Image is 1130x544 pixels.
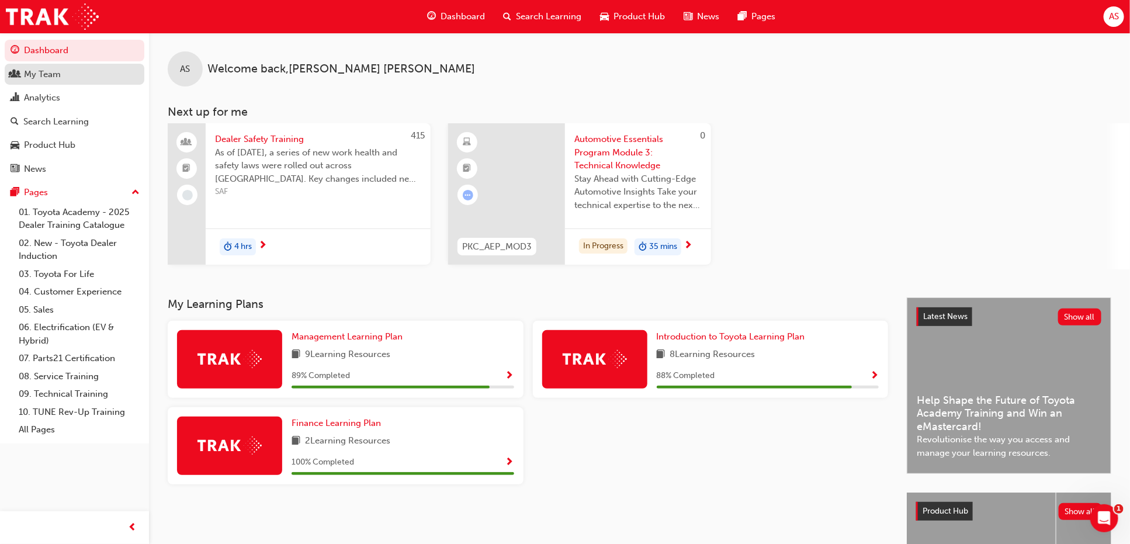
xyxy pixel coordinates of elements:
span: Dealer Safety Training [215,133,421,146]
span: news-icon [684,9,693,24]
a: 08. Service Training [14,368,144,386]
span: booktick-icon [183,161,191,176]
h3: My Learning Plans [168,297,888,311]
a: Search Learning [5,111,144,133]
span: Pages [752,10,776,23]
div: In Progress [579,238,628,254]
div: Product Hub [24,138,75,152]
span: car-icon [11,140,19,151]
span: 100 % Completed [292,456,354,469]
a: My Team [5,64,144,85]
button: Show all [1058,309,1102,325]
span: pages-icon [739,9,747,24]
span: learningRecordVerb_ATTEMPT-icon [463,190,473,200]
span: learningResourceType_ELEARNING-icon [463,135,472,150]
span: guage-icon [427,9,436,24]
a: search-iconSearch Learning [494,5,591,29]
span: chart-icon [11,93,19,103]
a: 02. New - Toyota Dealer Induction [14,234,144,265]
span: Automotive Essentials Program Module 3: Technical Knowledge [574,133,702,172]
a: Latest NewsShow allHelp Shape the Future of Toyota Academy Training and Win an eMastercard!Revolu... [907,297,1111,474]
span: 8 Learning Resources [670,348,755,362]
a: guage-iconDashboard [418,5,494,29]
a: 415Dealer Safety TrainingAs of [DATE], a series of new work health and safety laws were rolled ou... [168,123,431,265]
span: AS [1109,10,1119,23]
button: Show Progress [870,369,879,383]
span: 415 [411,130,425,141]
a: 0PKC_AEP_MOD3Automotive Essentials Program Module 3: Technical KnowledgeStay Ahead with Cutting-E... [448,123,711,265]
a: 09. Technical Training [14,385,144,403]
span: Product Hub [614,10,665,23]
span: SAF [215,185,421,199]
a: pages-iconPages [729,5,785,29]
span: people-icon [183,135,191,150]
span: Show Progress [870,371,879,382]
a: Introduction to Toyota Learning Plan [657,330,810,344]
span: Dashboard [441,10,485,23]
span: book-icon [292,434,300,449]
span: Introduction to Toyota Learning Plan [657,331,805,342]
button: Show Progress [505,369,514,383]
span: AS [181,63,190,76]
span: Management Learning Plan [292,331,403,342]
span: guage-icon [11,46,19,56]
span: PKC_AEP_MOD3 [462,240,532,254]
a: Product Hub [5,134,144,156]
a: news-iconNews [675,5,729,29]
span: As of [DATE], a series of new work health and safety laws were rolled out across [GEOGRAPHIC_DATA... [215,146,421,186]
button: Pages [5,182,144,203]
a: Product HubShow all [916,502,1102,521]
span: duration-icon [639,240,647,255]
span: next-icon [684,241,692,251]
a: Analytics [5,87,144,109]
img: Trak [197,350,262,368]
div: News [24,162,46,176]
span: 0 [700,130,705,141]
span: News [698,10,720,23]
span: 1 [1114,504,1124,514]
h3: Next up for me [149,105,1130,119]
a: All Pages [14,421,144,439]
span: people-icon [11,70,19,80]
a: News [5,158,144,180]
span: Latest News [923,311,968,321]
span: pages-icon [11,188,19,198]
div: Search Learning [23,115,89,129]
iframe: Intercom live chat [1090,504,1118,532]
span: Welcome back , [PERSON_NAME] [PERSON_NAME] [207,63,475,76]
button: DashboardMy TeamAnalyticsSearch LearningProduct HubNews [5,37,144,182]
span: news-icon [11,164,19,175]
span: 35 mins [649,240,677,254]
a: 07. Parts21 Certification [14,349,144,368]
span: prev-icon [129,521,137,535]
span: 2 Learning Resources [305,434,390,449]
a: 06. Electrification (EV & Hybrid) [14,318,144,349]
div: My Team [24,68,61,81]
span: Show Progress [505,371,514,382]
span: search-icon [11,117,19,127]
a: 10. TUNE Rev-Up Training [14,403,144,421]
a: Dashboard [5,40,144,61]
span: search-icon [504,9,512,24]
div: Analytics [24,91,60,105]
span: Revolutionise the way you access and manage your learning resources. [917,433,1101,459]
img: Trak [6,4,99,30]
span: learningRecordVerb_NONE-icon [182,190,193,200]
div: Pages [24,186,48,199]
span: booktick-icon [463,161,472,176]
span: 4 hrs [234,240,252,254]
span: Search Learning [517,10,582,23]
a: Latest NewsShow all [917,307,1101,326]
span: 9 Learning Resources [305,348,390,362]
span: Product Hub [923,506,968,516]
a: 01. Toyota Academy - 2025 Dealer Training Catalogue [14,203,144,234]
span: car-icon [601,9,609,24]
a: Management Learning Plan [292,330,407,344]
a: Finance Learning Plan [292,417,386,430]
button: Show Progress [505,455,514,470]
span: Help Shape the Future of Toyota Academy Training and Win an eMastercard! [917,394,1101,434]
span: book-icon [657,348,665,362]
span: Show Progress [505,458,514,468]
